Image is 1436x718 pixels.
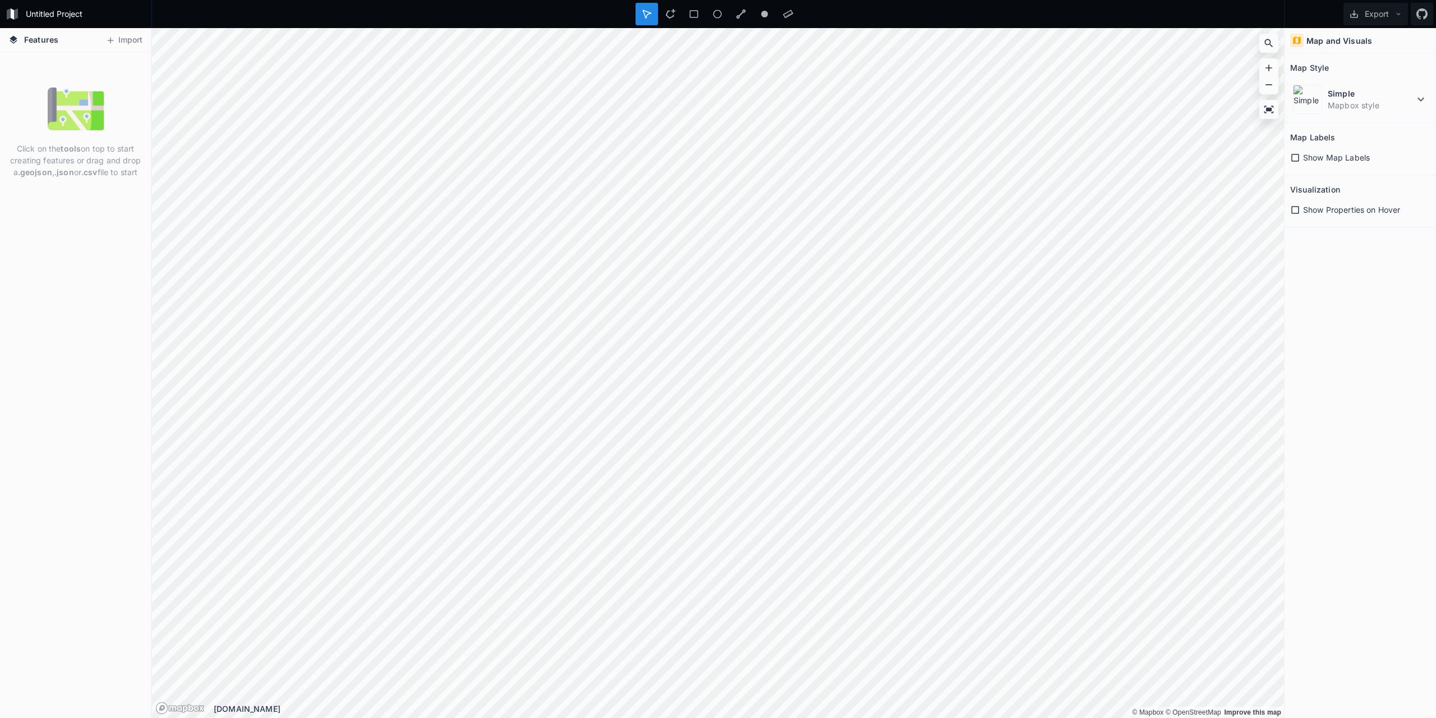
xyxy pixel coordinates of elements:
[81,167,98,177] strong: .csv
[48,81,104,137] img: empty
[1303,152,1370,163] span: Show Map Labels
[1328,99,1414,111] dd: Mapbox style
[18,167,52,177] strong: .geojson
[1290,181,1340,198] h2: Visualization
[100,31,148,49] button: Import
[61,144,81,153] strong: tools
[8,143,142,178] p: Click on the on top to start creating features or drag and drop a , or file to start
[1132,708,1163,716] a: Mapbox
[1306,35,1372,47] h4: Map and Visuals
[1293,85,1322,114] img: Simple
[1303,204,1400,216] span: Show Properties on Hover
[1290,129,1335,146] h2: Map Labels
[1343,3,1408,25] button: Export
[155,702,205,715] a: Mapbox logo
[1328,88,1414,99] dt: Simple
[54,167,74,177] strong: .json
[24,34,58,45] span: Features
[1290,59,1329,76] h2: Map Style
[1224,708,1281,716] a: Map feedback
[1166,708,1221,716] a: OpenStreetMap
[214,703,1284,715] div: [DOMAIN_NAME]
